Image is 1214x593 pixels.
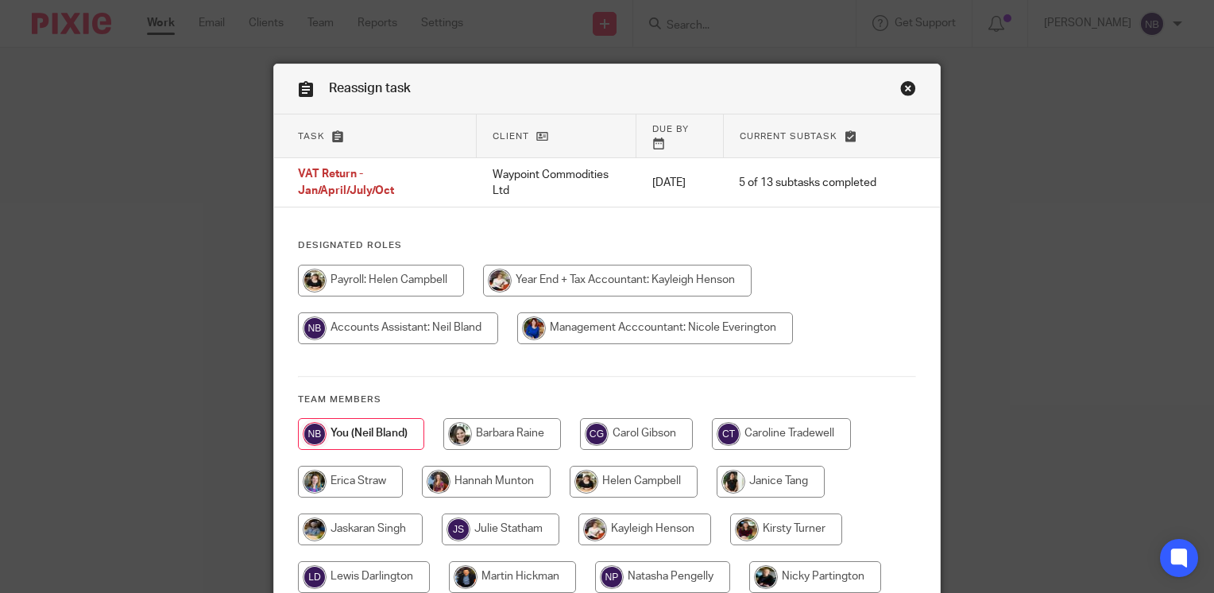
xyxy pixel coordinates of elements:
[298,393,916,406] h4: Team members
[298,169,394,197] span: VAT Return - Jan/April/July/Oct
[652,125,689,134] span: Due by
[329,82,411,95] span: Reassign task
[900,80,916,102] a: Close this dialog window
[723,158,892,207] td: 5 of 13 subtasks completed
[740,132,837,141] span: Current subtask
[298,239,916,252] h4: Designated Roles
[652,175,707,191] p: [DATE]
[493,167,621,200] p: Waypoint Commodities Ltd
[493,132,529,141] span: Client
[298,132,325,141] span: Task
